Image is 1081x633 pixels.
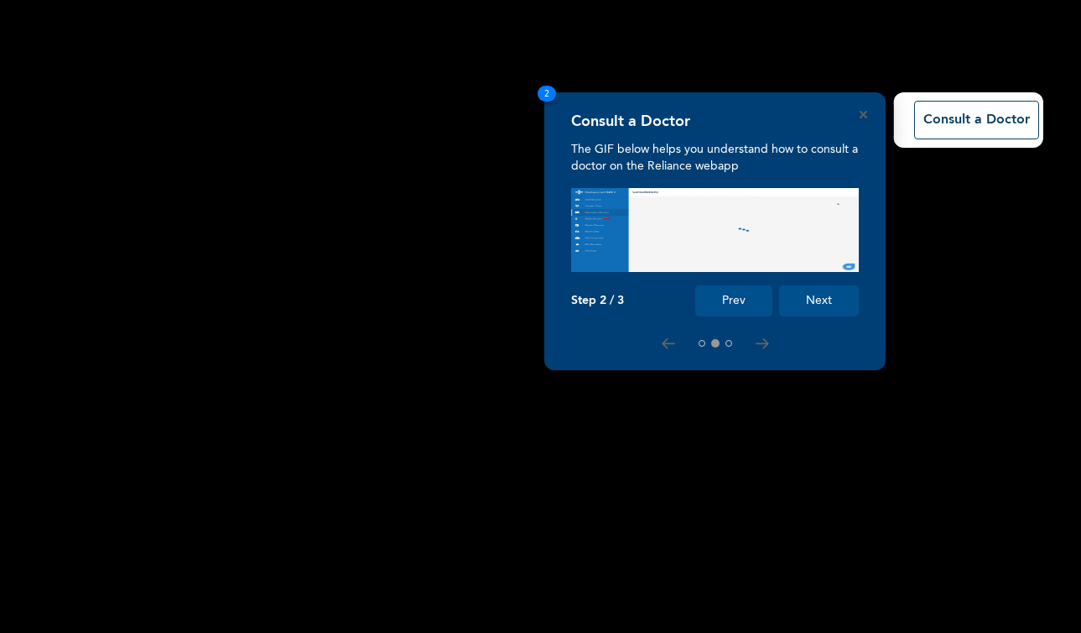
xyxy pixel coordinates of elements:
p: Step 2 / 3 [571,294,624,308]
p: The GIF below helps you understand how to consult a doctor on the Reliance webapp [571,141,859,175]
button: Prev [695,285,772,316]
button: Consult a Doctor [914,101,1039,139]
img: consult_tour.f0374f2500000a21e88d.gif [571,188,859,272]
span: 2 [538,86,556,102]
button: Next [779,285,859,316]
h4: Consult a Doctor [571,112,690,131]
button: Close [860,111,867,118]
